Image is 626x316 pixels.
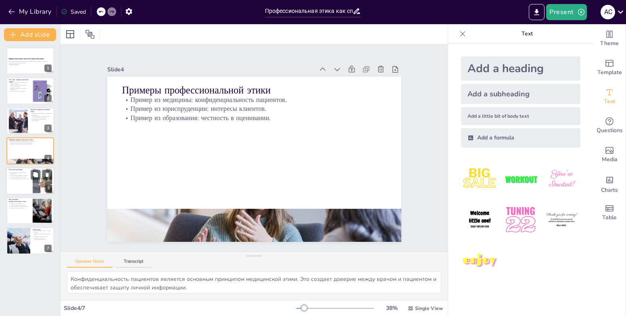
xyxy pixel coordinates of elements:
[116,259,152,268] button: Transcript
[8,172,30,175] p: Конфликт между обязанностями и убеждениями.
[122,83,386,97] p: Примеры профессиональной этики
[6,77,54,104] div: 2
[593,140,626,169] div: Add images, graphics, shapes or video
[33,237,52,240] p: Постоянное развитие профессиональной этики.
[604,97,615,106] span: Text
[31,170,40,179] button: Duplicate Slide
[461,128,580,148] div: Add a formula
[9,84,30,87] p: Профессиональная этика включает моральные принципы.
[9,81,30,84] p: Профессиональная этика определяет нормы поведения.
[122,104,386,114] p: Пример из юриспруденции: интересы клиентов.
[4,28,56,41] button: Add slide
[593,111,626,140] div: Get real-time input from your audience
[44,95,52,102] div: 2
[602,213,617,222] span: Table
[44,155,52,162] div: 4
[44,245,52,252] div: 7
[546,4,586,20] button: Present
[593,169,626,198] div: Add charts and graphs
[122,113,386,123] p: Пример из образования: честность в оценивании.
[602,155,618,164] span: Media
[9,143,52,145] p: Пример из образования: честность в оценивании.
[529,4,545,20] button: Export to PowerPoint
[30,117,52,118] p: Улучшение репутации компании.
[67,259,113,268] button: Speaker Notes
[64,28,77,41] div: Layout
[30,112,52,115] p: Поддержание доверия между работниками и клиентами.
[107,66,314,73] div: Slide 4
[8,175,30,176] p: Необходимость взвешенного подхода.
[44,214,52,222] div: 6
[6,48,54,74] div: 1
[502,160,539,198] img: 2.jpeg
[9,90,30,92] p: Влияние культурного контекста.
[461,242,499,280] img: 7.jpeg
[597,126,623,135] span: Questions
[45,185,52,192] div: 5
[593,198,626,227] div: Add a table
[44,125,52,132] div: 3
[6,5,55,18] button: My Library
[601,5,615,19] div: А С
[593,82,626,111] div: Add text boxes
[601,186,618,195] span: Charts
[543,160,580,198] img: 3.jpeg
[6,167,54,195] div: 5
[597,68,622,77] span: Template
[122,95,386,104] p: Пример из медицины: конфиденциальность пациентов.
[600,39,619,48] span: Theme
[30,116,52,117] p: Создание здоровой рабочей атмосферы.
[30,108,52,113] p: Значение профессиональной этики
[33,229,52,231] p: Заключение
[9,64,52,65] p: Generated with [URL]
[9,206,30,208] p: Самообразование и чтение литературы.
[6,108,54,134] div: 3
[469,24,585,44] p: Text
[6,227,54,254] div: 7
[6,197,54,224] div: 6
[502,201,539,239] img: 5.jpeg
[8,178,30,179] p: Личностный и профессиональный рост.
[461,84,580,104] div: Add a subheading
[67,271,441,293] textarea: Конфиденциальность пациентов является основным принципом медицинской этики. Это создает доверие м...
[85,29,95,39] span: Position
[30,118,52,121] p: Предотвращение конфликтов и недопонимания.
[9,141,52,142] p: Пример из медицины: конфиденциальность пациентов.
[601,4,615,20] button: А С
[9,208,30,209] p: Изучение случаев из практики.
[9,142,52,143] p: Пример из юриспруденции: интересы клиентов.
[8,168,30,171] p: Этические дилеммы
[64,304,296,312] div: Slide 4 / 7
[543,201,580,239] img: 6.jpeg
[44,64,52,72] div: 1
[61,8,86,16] div: Saved
[33,230,52,233] p: Профессиональная этика — основа карьеры.
[42,170,52,179] button: Delete Slide
[9,58,44,60] strong: Профессиональная этика: Регуляция поведения
[461,107,580,125] div: Add a little bit of body text
[593,53,626,82] div: Add ready made slides
[6,137,54,164] div: 4
[9,61,52,64] p: В этой презентации мы обсудим важность профессиональной этики и ее влияние на поведение в различн...
[461,201,499,239] img: 4.jpeg
[382,304,401,312] div: 38 %
[8,176,30,178] p: Учет последствий своих действий.
[9,87,30,90] p: Вариации в зависимости от сферы деятельности.
[33,236,52,238] p: Интеграция этики в практику.
[9,203,30,204] p: Обучение и курсы по этике.
[593,24,626,53] div: Change the overall theme
[9,198,30,203] p: Как развивать профессиональную этику
[9,204,30,206] p: Участие в семинарах и тренингах.
[415,305,443,312] span: Single View
[33,233,52,236] p: Улучшение атмосферы на рабочем месте.
[461,56,580,81] div: Add a heading
[9,139,52,141] p: Примеры профессиональной этики
[461,160,499,198] img: 1.jpeg
[9,78,30,83] p: Что такое профессиональная этика?
[265,5,353,17] input: Insert title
